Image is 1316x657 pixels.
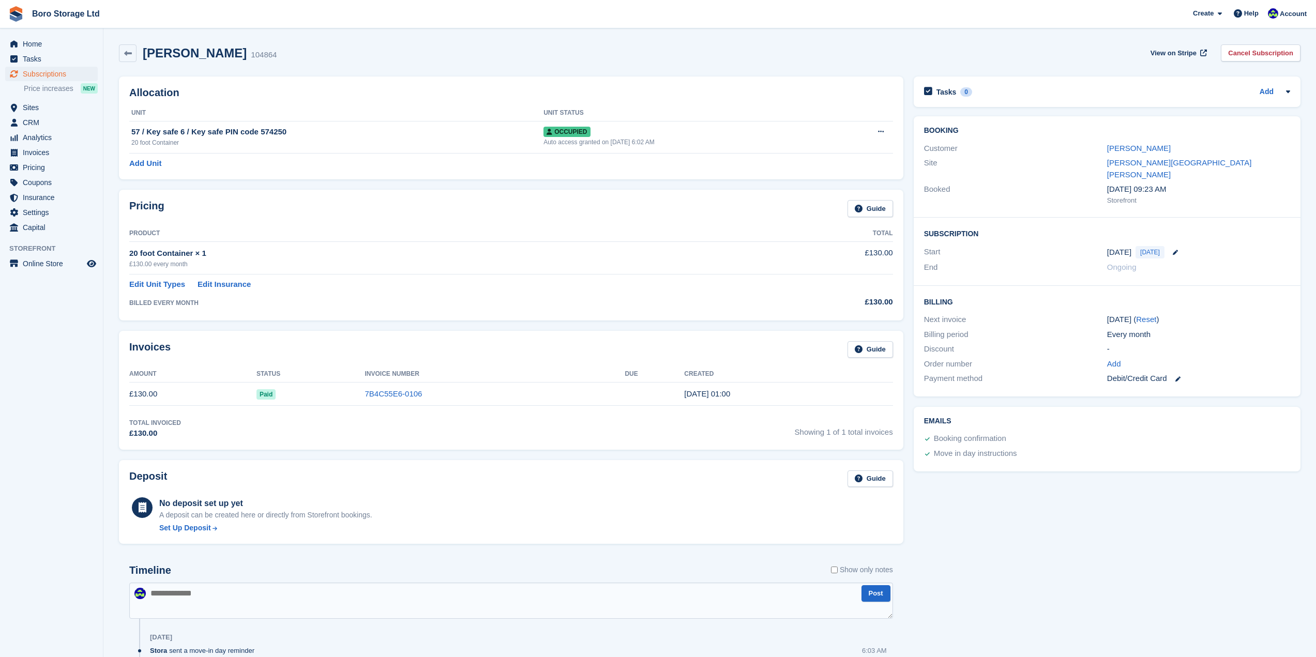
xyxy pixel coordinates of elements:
th: Total [750,225,893,242]
a: menu [5,130,98,145]
span: Invoices [23,145,85,160]
th: Amount [129,366,256,383]
td: £130.00 [750,241,893,274]
a: menu [5,175,98,190]
span: Help [1244,8,1259,19]
a: menu [5,52,98,66]
a: View on Stripe [1146,44,1209,62]
img: Tobie Hillier [134,588,146,599]
h2: Billing [924,296,1290,307]
a: [PERSON_NAME][GEOGRAPHIC_DATA][PERSON_NAME] [1107,158,1252,179]
span: Create [1193,8,1214,19]
span: Storefront [9,243,103,254]
h2: Emails [924,417,1290,425]
a: Add [1260,86,1274,98]
div: NEW [81,83,98,94]
a: Add [1107,358,1121,370]
span: Analytics [23,130,85,145]
a: menu [5,205,98,220]
div: Auto access granted on [DATE] 6:02 AM [543,137,836,147]
h2: Tasks [936,87,957,97]
div: 20 foot Container [131,138,543,147]
span: Pricing [23,160,85,175]
a: menu [5,190,98,205]
h2: Subscription [924,228,1290,238]
div: [DATE] 09:23 AM [1107,184,1290,195]
div: 0 [960,87,972,97]
span: Account [1280,9,1307,19]
div: Next invoice [924,314,1107,326]
a: Price increases NEW [24,83,98,94]
div: Payment method [924,373,1107,385]
div: [DATE] [150,633,172,641]
a: Add Unit [129,158,161,170]
a: menu [5,145,98,160]
span: Online Store [23,256,85,271]
a: Guide [848,200,893,217]
img: stora-icon-8386f47178a22dfd0bd8f6a31ec36ba5ce8667c1dd55bd0f319d3a0aa187defe.svg [8,6,24,22]
div: 20 foot Container × 1 [129,248,750,259]
div: 57 / Key safe 6 / Key safe PIN code 574250 [131,126,543,138]
span: Stora [150,646,167,655]
div: Start [924,246,1107,258]
time: 2025-09-01 00:00:00 UTC [1107,247,1131,258]
a: menu [5,37,98,51]
th: Due [625,366,684,383]
a: Boro Storage Ltd [28,5,104,22]
h2: Booking [924,127,1290,135]
div: No deposit set up yet [159,497,372,510]
div: £130.00 [750,296,893,308]
img: Tobie Hillier [1268,8,1278,19]
span: Paid [256,389,276,400]
div: [DATE] ( ) [1107,314,1290,326]
th: Created [684,366,893,383]
div: sent a move-in day reminder [150,646,260,655]
span: Price increases [24,84,73,94]
a: menu [5,67,98,81]
button: Post [861,585,890,602]
div: 104864 [251,49,277,61]
h2: Invoices [129,341,171,358]
th: Invoice Number [365,366,625,383]
a: Set Up Deposit [159,523,372,533]
span: Ongoing [1107,263,1137,271]
h2: [PERSON_NAME] [143,46,247,60]
h2: Timeline [129,564,171,576]
input: Show only notes [831,564,838,575]
div: - [1107,343,1290,355]
span: CRM [23,115,85,130]
div: Every month [1107,329,1290,341]
span: Occupied [543,127,590,137]
a: Reset [1136,315,1156,324]
div: Debit/Credit Card [1107,373,1290,385]
th: Product [129,225,750,242]
span: Showing 1 of 1 total invoices [795,418,893,439]
a: menu [5,100,98,115]
div: Booked [924,184,1107,205]
th: Status [256,366,365,383]
div: Storefront [1107,195,1290,206]
span: Settings [23,205,85,220]
th: Unit Status [543,105,836,121]
span: Insurance [23,190,85,205]
div: £130.00 every month [129,259,750,269]
span: Tasks [23,52,85,66]
div: BILLED EVERY MONTH [129,298,750,308]
td: £130.00 [129,383,256,406]
a: menu [5,160,98,175]
h2: Allocation [129,87,893,99]
span: [DATE] [1136,246,1164,258]
span: Sites [23,100,85,115]
a: menu [5,115,98,130]
div: Set Up Deposit [159,523,211,533]
a: menu [5,220,98,235]
a: 7B4C55E6-0106 [365,389,422,398]
div: Order number [924,358,1107,370]
a: menu [5,256,98,271]
div: 6:03 AM [862,646,887,655]
th: Unit [129,105,543,121]
a: [PERSON_NAME] [1107,144,1171,152]
a: Edit Insurance [198,279,251,291]
a: Cancel Subscription [1221,44,1300,62]
div: Booking confirmation [934,433,1006,445]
